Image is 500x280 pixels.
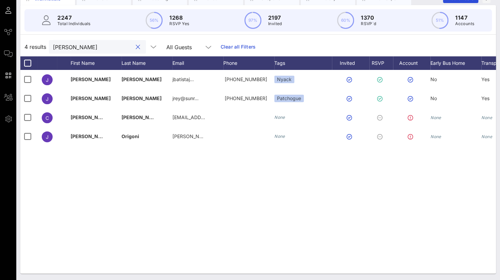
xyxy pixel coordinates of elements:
p: 1268 [169,14,189,22]
span: J [46,77,49,83]
i: None [481,115,492,120]
p: jbatistaj… [172,70,194,89]
i: None [430,115,441,120]
p: 2247 [57,14,91,22]
div: Invited [332,56,369,70]
span: +18458937189 [225,76,267,82]
span: J [46,134,49,140]
span: 845-570-3027 [225,95,267,101]
span: [PERSON_NAME] [122,114,162,120]
span: Yes [481,95,489,101]
span: [PERSON_NAME] [71,133,111,139]
span: [PERSON_NAME] [71,76,111,82]
span: J [46,96,49,102]
div: Phone [223,56,274,70]
p: jrey@sunr… [172,89,199,108]
span: C [45,115,49,121]
span: [PERSON_NAME] [71,95,111,101]
div: Early Bus Home [430,56,481,70]
i: None [481,134,492,139]
div: All Guests [166,44,192,50]
span: [EMAIL_ADDRESS][DOMAIN_NAME] [172,114,254,120]
span: Yes [481,76,489,82]
a: Clear all Filters [221,43,256,51]
div: Tags [274,56,332,70]
p: 1370 [361,14,376,22]
p: Invited [268,20,282,27]
div: Nyack [274,76,294,83]
i: None [430,134,441,139]
span: No [430,76,437,82]
div: Email [172,56,223,70]
span: [PERSON_NAME] [122,76,162,82]
span: 4 results [24,43,46,51]
div: Patchogue [274,95,304,102]
p: Accounts [455,20,474,27]
p: RSVP`d [361,20,376,27]
div: All Guests [162,40,217,54]
div: First Name [71,56,122,70]
p: RSVP Yes [169,20,189,27]
button: clear icon [136,44,140,51]
i: None [274,134,285,139]
span: No [430,95,437,101]
span: [PERSON_NAME][EMAIL_ADDRESS][DOMAIN_NAME] [172,133,293,139]
span: [PERSON_NAME] [71,114,111,120]
span: Origoni [122,133,139,139]
p: 2197 [268,14,282,22]
p: 1147 [455,14,474,22]
span: [PERSON_NAME] [122,95,162,101]
div: Last Name [122,56,172,70]
div: Account [393,56,430,70]
div: RSVP [369,56,393,70]
i: None [274,115,285,120]
p: Total Individuals [57,20,91,27]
